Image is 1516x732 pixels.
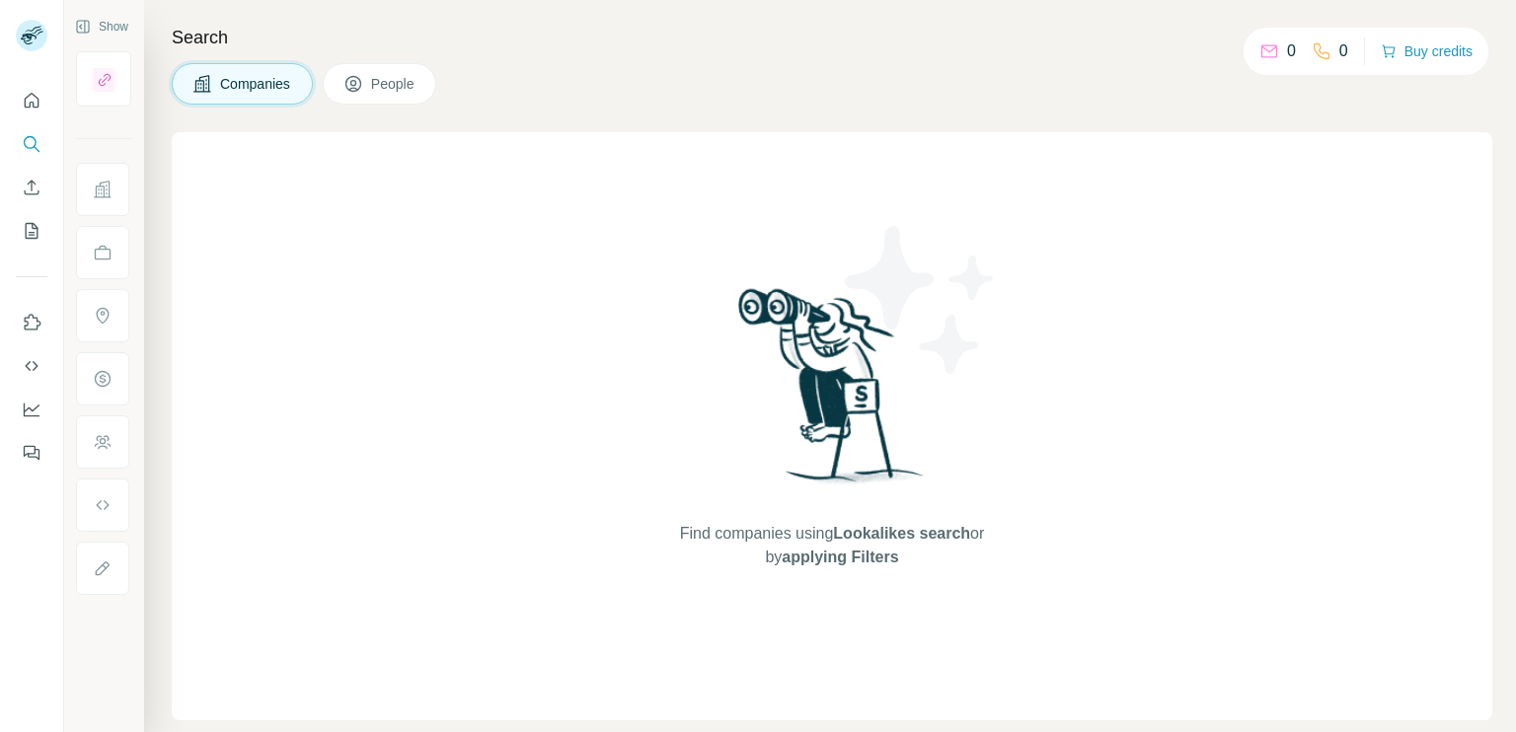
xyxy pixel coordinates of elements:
span: Lookalikes search [833,525,970,542]
p: 0 [1339,39,1348,63]
button: My lists [16,213,47,249]
button: Quick start [16,83,47,118]
img: Surfe Illustration - Stars [832,211,1010,389]
span: People [371,74,417,94]
img: Surfe Illustration - Woman searching with binoculars [729,283,935,503]
span: applying Filters [782,549,898,565]
p: 0 [1287,39,1296,63]
button: Enrich CSV [16,170,47,205]
button: Buy credits [1381,37,1473,65]
button: Dashboard [16,392,47,427]
button: Use Surfe API [16,348,47,384]
button: Show [61,12,142,41]
button: Search [16,126,47,162]
button: Use Surfe on LinkedIn [16,305,47,340]
h4: Search [172,24,1492,51]
span: Find companies using or by [674,522,990,569]
span: Companies [220,74,292,94]
button: Feedback [16,435,47,471]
